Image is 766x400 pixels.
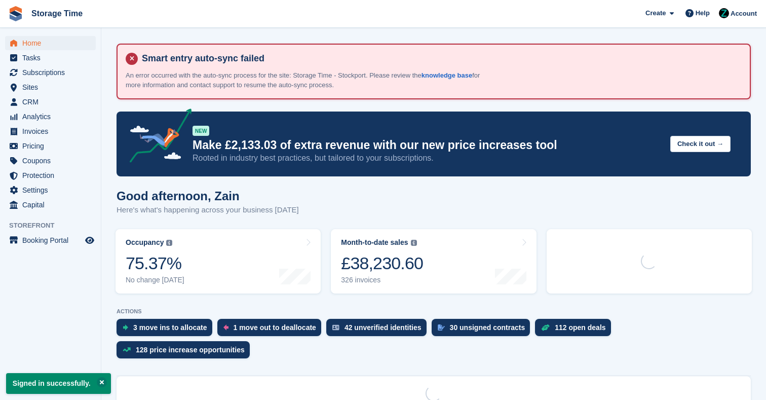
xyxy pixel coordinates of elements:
[326,319,432,341] a: 42 unverified identities
[535,319,616,341] a: 112 open deals
[438,324,445,331] img: contract_signature_icon-13c848040528278c33f63329250d36e43548de30e8caae1d1a13099fd9432cc5.svg
[193,126,209,136] div: NEW
[117,341,255,363] a: 128 price increase opportunities
[541,324,550,331] img: deal-1b604bf984904fb50ccaf53a9ad4b4a5d6e5aea283cecdc64d6e3604feb123c2.svg
[22,110,83,124] span: Analytics
[138,53,742,64] h4: Smart entry auto-sync failed
[117,308,751,315] p: ACTIONS
[5,168,96,183] a: menu
[117,319,217,341] a: 3 move ins to allocate
[27,5,87,22] a: Storage Time
[5,124,96,138] a: menu
[22,65,83,80] span: Subscriptions
[731,9,757,19] span: Account
[126,238,164,247] div: Occupancy
[117,189,299,203] h1: Good afternoon, Zain
[696,8,710,18] span: Help
[9,221,101,231] span: Storefront
[223,324,228,331] img: move_outs_to_deallocate_icon-f764333ba52eb49d3ac5e1228854f67142a1ed5810a6f6cc68b1a99e826820c5.svg
[341,276,423,284] div: 326 invoices
[5,36,96,50] a: menu
[22,154,83,168] span: Coupons
[22,124,83,138] span: Invoices
[5,198,96,212] a: menu
[22,95,83,109] span: CRM
[22,51,83,65] span: Tasks
[22,168,83,183] span: Protection
[422,71,472,79] a: knowledge base
[121,108,192,166] img: price-adjustments-announcement-icon-8257ccfd72463d97f412b2fc003d46551f7dbcb40ab6d574587a9cd5c0d94...
[411,240,417,246] img: icon-info-grey-7440780725fd019a000dd9b08b2336e03edf1995a4989e88bcd33f0948082b44.svg
[22,139,83,153] span: Pricing
[432,319,535,341] a: 30 unsigned contracts
[719,8,729,18] img: Zain Sarwar
[5,139,96,153] a: menu
[193,138,662,153] p: Make £2,133.03 of extra revenue with our new price increases tool
[166,240,172,246] img: icon-info-grey-7440780725fd019a000dd9b08b2336e03edf1995a4989e88bcd33f0948082b44.svg
[8,6,23,21] img: stora-icon-8386f47178a22dfd0bd8f6a31ec36ba5ce8667c1dd55bd0f319d3a0aa187defe.svg
[234,323,316,332] div: 1 move out to deallocate
[22,198,83,212] span: Capital
[84,234,96,246] a: Preview store
[555,323,605,332] div: 112 open deals
[133,323,207,332] div: 3 move ins to allocate
[126,276,184,284] div: No change [DATE]
[332,324,339,331] img: verify_identity-adf6edd0f0f0b5bbfe63781bf79b02c33cf7c696d77639b501bdc392416b5a36.svg
[5,110,96,124] a: menu
[126,253,184,274] div: 75.37%
[117,204,299,216] p: Here's what's happening across your business [DATE]
[126,70,480,90] p: An error occurred with the auto-sync process for the site: Storage Time - Stockport. Please revie...
[5,233,96,247] a: menu
[5,95,96,109] a: menu
[5,51,96,65] a: menu
[645,8,666,18] span: Create
[123,347,131,352] img: price_increase_opportunities-93ffe204e8149a01c8c9dc8f82e8f89637d9d84a8eef4429ea346261dce0b2c0.svg
[136,346,245,354] div: 128 price increase opportunities
[5,154,96,168] a: menu
[450,323,525,332] div: 30 unsigned contracts
[116,229,321,294] a: Occupancy 75.37% No change [DATE]
[5,65,96,80] a: menu
[344,323,422,332] div: 42 unverified identities
[341,253,423,274] div: £38,230.60
[5,80,96,94] a: menu
[22,80,83,94] span: Sites
[193,153,662,164] p: Rooted in industry best practices, but tailored to your subscriptions.
[331,229,536,294] a: Month-to-date sales £38,230.60 326 invoices
[22,183,83,197] span: Settings
[123,324,128,331] img: move_ins_to_allocate_icon-fdf77a2bb77ea45bf5b3d319d69a93e2d87916cf1d5bf7949dd705db3b84f3ca.svg
[670,136,731,153] button: Check it out →
[22,233,83,247] span: Booking Portal
[217,319,326,341] a: 1 move out to deallocate
[341,238,408,247] div: Month-to-date sales
[6,373,111,394] p: Signed in successfully.
[22,36,83,50] span: Home
[5,183,96,197] a: menu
